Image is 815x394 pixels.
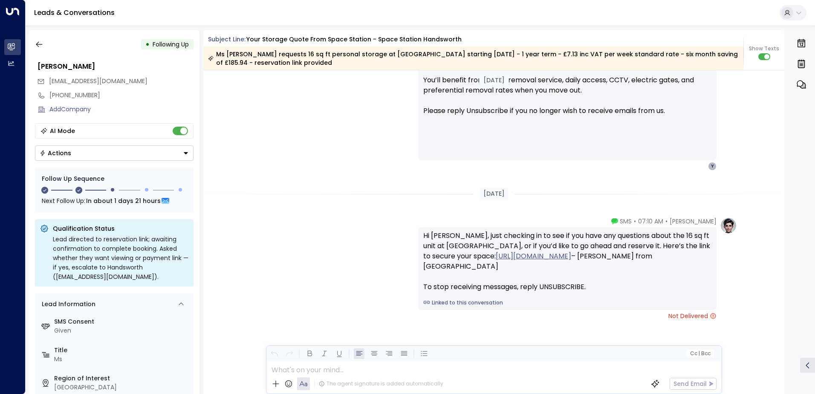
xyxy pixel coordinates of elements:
[708,162,717,171] div: Y
[40,149,71,157] div: Actions
[638,217,663,226] span: 07:10 AM
[35,145,194,161] div: Button group with a nested menu
[54,346,190,355] label: Title
[34,8,115,17] a: Leads & Conversations
[50,127,75,135] div: AI Mode
[686,350,714,358] button: Cc|Bcc
[54,374,190,383] label: Region of Interest
[634,217,636,226] span: •
[153,40,189,49] span: Following Up
[39,300,95,309] div: Lead Information
[423,299,711,307] a: Linked to this conversation
[479,75,509,86] div: [DATE]
[53,235,188,281] div: Lead directed to reservation link; awaiting confirmation to complete booking. Asked whether they ...
[49,105,194,114] div: AddCompany
[38,61,194,72] div: [PERSON_NAME]
[42,196,187,206] div: Next Follow Up:
[54,355,190,364] div: Ms
[208,50,739,67] div: Ms [PERSON_NAME] requests 16 sq ft personal storage at [GEOGRAPHIC_DATA] starting [DATE] - 1 year...
[86,196,161,206] span: In about 1 days 21 hours
[749,45,779,52] span: Show Texts
[246,35,462,44] div: Your storage quote from Space Station - Space Station Handsworth
[42,174,187,183] div: Follow Up Sequence
[668,312,717,320] span: Not Delivered
[208,35,246,43] span: Subject Line:
[496,251,571,261] a: [URL][DOMAIN_NAME]
[720,217,737,234] img: profile-logo.png
[54,383,190,392] div: [GEOGRAPHIC_DATA]
[670,217,717,226] span: [PERSON_NAME]
[284,348,295,359] button: Redo
[690,351,710,356] span: Cc Bcc
[49,77,147,86] span: yourdestinylive@gmail.com
[269,348,280,359] button: Undo
[54,326,190,335] div: Given
[35,145,194,161] button: Actions
[665,217,668,226] span: •
[54,317,190,326] label: SMS Consent
[698,351,700,356] span: |
[480,188,508,200] div: [DATE]
[145,37,150,52] div: •
[319,380,443,388] div: The agent signature is added automatically
[423,231,711,292] div: Hi [PERSON_NAME], just checking in to see if you have any questions about the 16 sq ft unit at [G...
[620,217,632,226] span: SMS
[53,224,188,233] p: Qualification Status
[49,77,147,85] span: [EMAIL_ADDRESS][DOMAIN_NAME]
[49,91,194,100] div: [PHONE_NUMBER]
